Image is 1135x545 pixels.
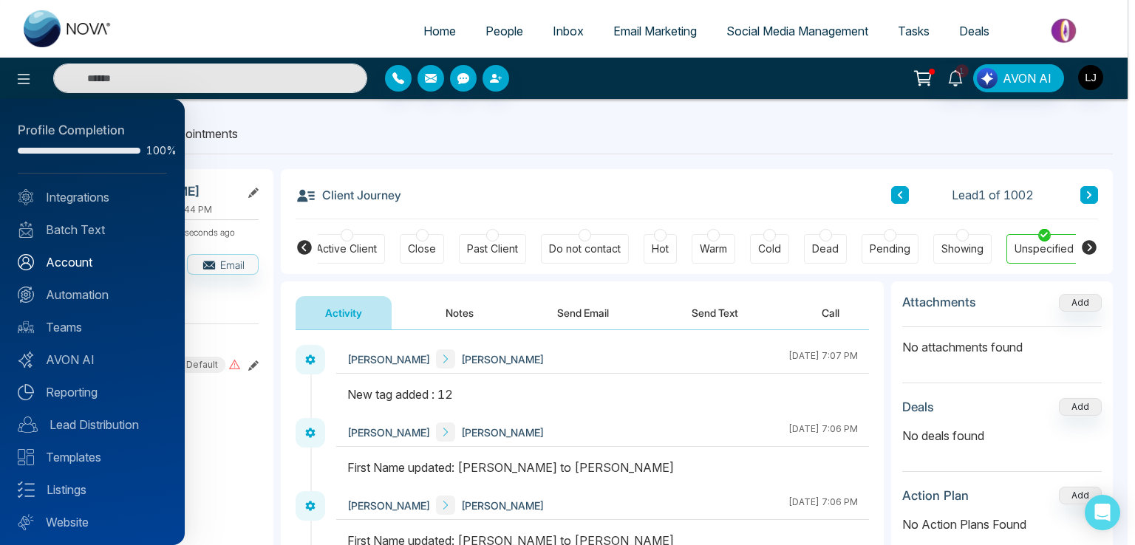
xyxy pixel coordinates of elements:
[18,319,34,335] img: team.svg
[18,384,34,400] img: Reporting.svg
[18,416,167,433] a: Lead Distribution
[18,481,167,498] a: Listings
[18,286,167,304] a: Automation
[18,448,167,466] a: Templates
[18,254,34,270] img: Account.svg
[18,514,34,530] img: Website.svg
[18,352,34,368] img: Avon-AI.svg
[18,287,34,303] img: Automation.svg
[18,351,167,369] a: AVON AI
[1085,495,1120,530] div: Open Intercom Messenger
[18,189,34,205] img: Integrated.svg
[146,145,167,156] span: 100%
[18,449,34,465] img: Templates.svg
[18,253,167,271] a: Account
[18,221,167,239] a: Batch Text
[18,383,167,401] a: Reporting
[18,121,167,140] div: Profile Completion
[18,513,167,531] a: Website
[18,188,167,206] a: Integrations
[18,222,34,238] img: batch_text_white.png
[18,318,167,336] a: Teams
[18,481,35,498] img: Listings.svg
[18,417,38,433] img: Lead-dist.svg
